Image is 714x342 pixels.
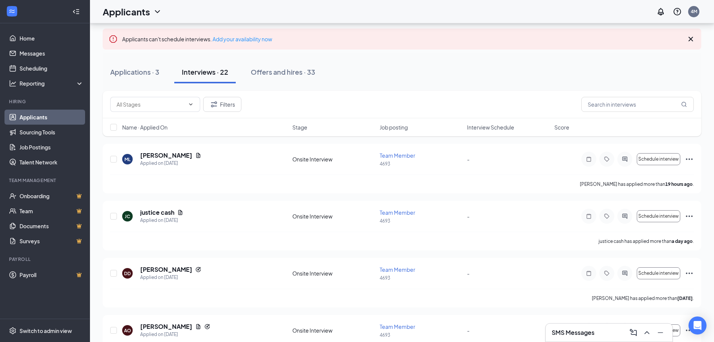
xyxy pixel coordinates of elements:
[124,270,131,277] div: DD
[467,270,470,277] span: -
[380,323,415,330] span: Team Member
[19,155,84,170] a: Talent Network
[140,331,210,338] div: Applied on [DATE]
[638,157,679,162] span: Schedule interview
[380,275,463,281] p: 4693
[19,125,84,140] a: Sourcing Tools
[380,209,415,216] span: Team Member
[620,270,629,276] svg: ActiveChat
[251,67,315,77] div: Offers and hires · 33
[140,217,183,224] div: Applied on [DATE]
[19,61,84,76] a: Scheduling
[292,327,375,334] div: Onsite Interview
[292,124,307,131] span: Stage
[681,101,687,107] svg: MagnifyingGlass
[673,7,682,16] svg: QuestionInfo
[584,270,593,276] svg: Note
[140,274,201,281] div: Applied on [DATE]
[584,156,593,162] svg: Note
[580,181,694,187] p: [PERSON_NAME] has applied more than .
[637,267,680,279] button: Schedule interview
[140,208,174,217] h5: justice cash
[195,267,201,273] svg: Reapply
[19,80,84,87] div: Reporting
[19,140,84,155] a: Job Postings
[685,155,694,164] svg: Ellipses
[642,328,651,337] svg: ChevronUp
[581,97,694,112] input: Search in interviews
[19,327,72,334] div: Switch to admin view
[602,270,611,276] svg: Tag
[210,100,219,109] svg: Filter
[9,177,82,184] div: Team Management
[125,213,130,220] div: JC
[292,155,375,163] div: Onsite Interview
[685,269,694,278] svg: Ellipses
[638,214,679,219] span: Schedule interview
[620,156,629,162] svg: ActiveChat
[584,213,593,219] svg: Note
[629,328,638,337] svg: ComposeMessage
[637,210,680,222] button: Schedule interview
[72,8,80,15] svg: Collapse
[195,152,201,158] svg: Document
[654,327,666,339] button: Minimize
[637,153,680,165] button: Schedule interview
[292,212,375,220] div: Onsite Interview
[19,234,84,249] a: SurveysCrown
[124,327,131,334] div: AO
[109,35,118,44] svg: Error
[188,101,194,107] svg: ChevronDown
[380,332,463,338] p: 4693
[380,218,463,224] p: 4693
[602,213,611,219] svg: Tag
[467,156,470,163] span: -
[672,238,693,244] b: a day ago
[620,213,629,219] svg: ActiveChat
[140,322,192,331] h5: [PERSON_NAME]
[665,181,693,187] b: 19 hours ago
[554,124,569,131] span: Score
[638,271,679,276] span: Schedule interview
[689,316,707,334] div: Open Intercom Messenger
[153,7,162,16] svg: ChevronDown
[204,324,210,330] svg: Reapply
[103,5,150,18] h1: Applicants
[9,80,16,87] svg: Analysis
[195,324,201,330] svg: Document
[467,124,514,131] span: Interview Schedule
[9,98,82,105] div: Hiring
[677,295,693,301] b: [DATE]
[19,267,84,282] a: PayrollCrown
[122,36,272,42] span: Applicants can't schedule interviews.
[685,212,694,221] svg: Ellipses
[691,8,697,15] div: 4M
[19,218,84,234] a: DocumentsCrown
[140,151,192,160] h5: [PERSON_NAME]
[656,7,665,16] svg: Notifications
[641,327,653,339] button: ChevronUp
[19,203,84,218] a: TeamCrown
[9,327,16,334] svg: Settings
[117,100,185,108] input: All Stages
[19,46,84,61] a: Messages
[467,213,470,220] span: -
[140,160,201,167] div: Applied on [DATE]
[140,265,192,274] h5: [PERSON_NAME]
[19,31,84,46] a: Home
[380,124,408,131] span: Job posting
[19,110,84,125] a: Applicants
[9,256,82,262] div: Payroll
[203,97,241,112] button: Filter Filters
[182,67,228,77] div: Interviews · 22
[467,327,470,334] span: -
[19,188,84,203] a: OnboardingCrown
[110,67,159,77] div: Applications · 3
[602,156,611,162] svg: Tag
[686,35,695,44] svg: Cross
[380,152,415,159] span: Team Member
[685,326,694,335] svg: Ellipses
[599,238,694,244] p: justice cash has applied more than .
[380,161,463,167] p: 4693
[292,270,375,277] div: Onsite Interview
